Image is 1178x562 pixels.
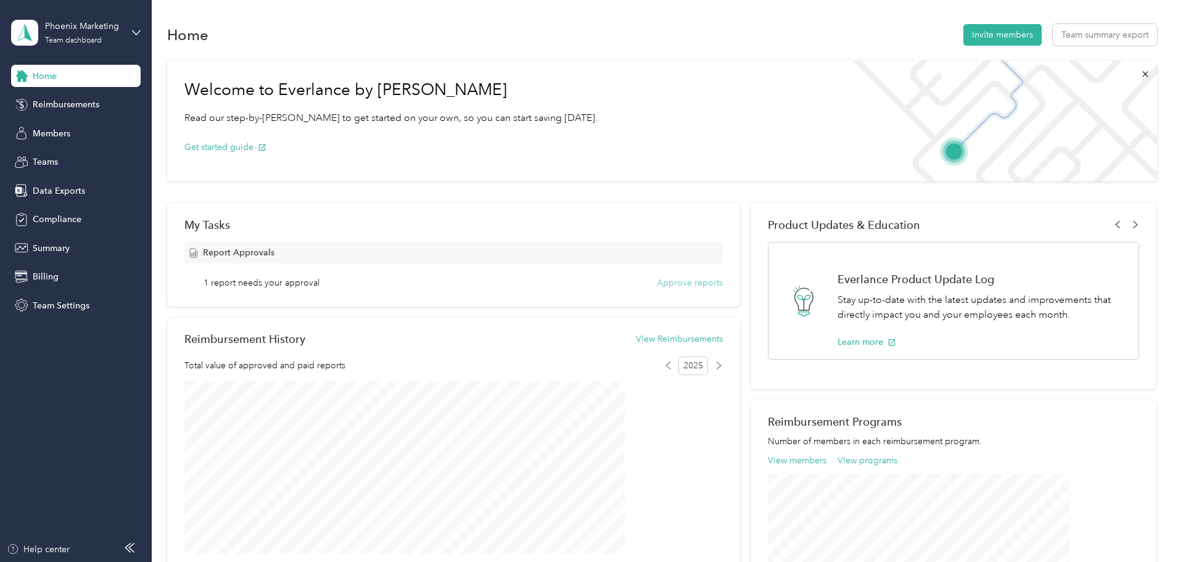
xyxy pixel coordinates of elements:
[203,246,274,259] span: Report Approvals
[167,28,208,41] h1: Home
[768,435,1139,448] p: Number of members in each reimbursement program.
[678,357,708,375] span: 2025
[184,141,266,154] button: Get started guide
[7,543,70,556] button: Help center
[1109,493,1178,562] iframe: Everlance-gr Chat Button Frame
[204,276,319,289] span: 1 report needs your approval
[33,98,99,111] span: Reimbursements
[840,60,1156,181] img: Welcome to everlance
[963,24,1042,46] button: Invite members
[838,454,897,467] button: View programs
[1053,24,1157,46] button: Team summary export
[33,184,85,197] span: Data Exports
[45,37,102,44] div: Team dashboard
[768,218,920,231] span: Product Updates & Education
[184,80,598,100] h1: Welcome to Everlance by [PERSON_NAME]
[184,359,345,372] span: Total value of approved and paid reports
[768,454,826,467] button: View members
[184,110,598,126] p: Read our step-by-[PERSON_NAME] to get started on your own, so you can start saving [DATE].
[33,242,70,255] span: Summary
[184,333,305,345] h2: Reimbursement History
[838,273,1126,286] h1: Everlance Product Update Log
[838,336,896,349] button: Learn more
[45,20,122,33] div: Phoenix Marketing
[33,155,58,168] span: Teams
[33,70,57,83] span: Home
[33,270,59,283] span: Billing
[838,292,1126,323] p: Stay up-to-date with the latest updates and improvements that directly impact you and your employ...
[33,299,89,312] span: Team Settings
[184,218,723,231] div: My Tasks
[33,213,81,226] span: Compliance
[33,127,70,140] span: Members
[768,415,1139,428] h2: Reimbursement Programs
[636,333,723,345] button: View Reimbursements
[657,276,723,289] button: Approve reports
